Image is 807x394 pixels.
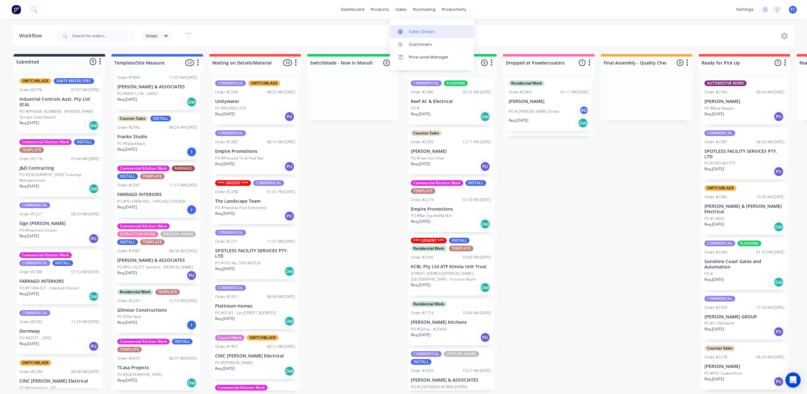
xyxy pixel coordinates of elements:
[19,87,42,93] div: Order #2376
[785,372,801,388] div: Open Intercom Messenger
[213,282,298,329] div: COMMERICALOrder #235708:58 AM [DATE]Platinium HomesPO #J1241 - Lot [STREET_ADDRESS]Req.[DATE]Del
[17,200,102,247] div: COMMERICALOrder #222708:29 AM [DATE]Sign [PERSON_NAME]PO #Hatched ChickenReq.[DATE]PU
[186,270,197,281] div: PU
[17,76,102,133] div: SWITCHBLADEUNITY WATER SPECOrder #237607:47 AM [DATE]Industrial Controls Aust. Pty Ltd (ICA)PO #[...
[704,364,784,369] p: [PERSON_NAME]
[215,111,235,117] p: Req. [DATE]
[169,182,197,188] div: 11:57 AM [DATE]
[774,277,784,287] div: Del
[19,319,42,325] div: Order #2392
[117,199,186,204] p: PO #PO-FI494-002 - HATCHED CHICKEN
[19,341,39,347] p: Req. [DATE]
[284,266,295,276] div: Del
[411,155,444,161] p: PO #Cast Iron Chair
[54,78,94,84] div: UNITY WATER SPEC
[704,166,724,172] p: Req. [DATE]
[71,269,99,275] div: 07:53 AM [DATE]
[213,178,298,224] div: *** URGENT ***COMMERICALOrder #229801:41 PM [DATE]The Landscape TeamPO #Handrail Post ExtensionsR...
[704,305,727,310] div: Order #2359
[411,351,442,357] div: COMMERICAL
[409,29,435,35] div: Sales Orders
[172,166,195,171] div: FARRAGO
[19,329,99,334] p: Dormway
[704,111,724,117] p: Req. [DATE]
[215,155,263,161] p: PO #Pressed Tin & Foot Rail
[71,319,99,325] div: 11:29 AM [DATE]
[215,303,295,309] p: Platinium Homes
[19,385,57,391] p: PO #Honeyfarm - P/C
[186,147,197,157] div: I
[117,339,170,344] div: Commercial Kitchen Work
[704,345,735,351] div: Counter Sales
[71,156,99,162] div: 07:44 AM [DATE]
[215,130,246,136] div: COMMERICAL
[215,360,253,366] p: PO #[PERSON_NAME]
[215,139,238,145] div: Order #2383
[774,112,784,122] div: PU
[284,211,295,221] div: PU
[117,173,138,179] div: INSTALL
[509,109,559,114] p: PO # [PERSON_NAME] Street
[117,204,137,210] p: Req. [DATE]
[19,202,50,208] div: COMMERICAL
[737,241,761,246] div: FLASHING
[267,344,295,350] div: 09:12 AM [DATE]
[704,376,724,382] p: Req. [DATE]
[19,221,99,226] p: Sign [PERSON_NAME]
[480,219,490,229] div: Del
[19,78,51,84] div: SWITCHBLADE
[409,54,449,60] div: Price Level Manager
[17,137,102,197] div: Commercial Kitchen WorkINSTALLTEMPLATEOrder #211607:44 AM [DATE]J&D ContractingPO #[GEOGRAPHIC_DA...
[704,105,735,111] p: PO #Boat Repairs
[756,249,784,255] div: 01:37 PM [DATE]
[411,105,419,111] p: PO #
[509,89,532,95] div: Order #2363
[702,238,787,290] div: COMMERICALFLASHINGOrder #236401:37 PM [DATE]Sunshine Coast Gates and AutomationPO #Req.[DATE]Del
[117,97,137,102] p: Req. [DATE]
[117,141,145,146] p: PO #Splashback
[449,246,473,251] div: TEMPLATE
[756,354,784,360] div: 08:24 AM [DATE]
[704,221,724,227] p: Req. [DATE]
[215,335,244,341] div: Council Work
[411,219,431,224] p: Req. [DATE]
[215,285,246,291] div: COMMERICAL
[89,341,99,351] div: PU
[411,213,452,219] p: PO #Bar Top Moffat Bch
[411,310,434,316] div: Order #1714
[215,205,267,211] p: PO #Handrail Post Extensions
[284,161,295,172] div: PU
[169,248,197,254] div: 08:28 AM [DATE]
[215,310,276,316] p: PO #J1241 - Lot [STREET_ADDRESS]
[704,249,727,255] div: Order #2364
[89,120,99,131] div: Del
[411,89,434,95] div: Order #2380
[465,180,486,186] div: INSTALL
[19,228,57,233] p: PO #Hatched Chicken
[71,211,99,217] div: 08:29 AM [DATE]
[19,183,39,189] p: Req. [DATE]
[19,252,72,258] div: Commercial Kitchen Work
[213,227,298,279] div: COMMERICALOrder #227111:57 AM [DATE]SPOTLESS FACILITY SERVICES PTY. LTDPO # P.O. No: 3301463520Re...
[756,139,784,145] div: 08:50 AM [DATE]
[463,368,491,374] div: 10:27 AM [DATE]
[215,161,235,167] p: Req. [DATE]
[702,343,787,390] div: Counter SalesOrder #227808:24 AM [DATE][PERSON_NAME]PO #PVC Coated AlumReq.[DATE]PU
[72,30,135,42] input: Search for orders...
[267,139,295,145] div: 08:15 AM [DATE]
[704,89,727,95] div: Order #2394
[702,293,787,340] div: COMMERICALOrder #235911:59 AM [DATE][PERSON_NAME] GROUPPO #1139/54634Req.[DATE]PU
[19,233,39,239] p: Req. [DATE]
[115,221,200,283] div: Commercial Kitchen WorkEXTRACTION WORK[PERSON_NAME]INSTALLTEMPLATEOrder #208708:28 AM [DATE][PERS...
[444,80,468,86] div: FLASHING
[19,97,99,107] p: Industrial Controls Aust. Pty Ltd (ICA)
[140,239,165,245] div: TEMPLATE
[756,305,784,310] div: 11:59 AM [DATE]
[71,369,99,375] div: 08:08 AM [DATE]
[411,326,447,332] p: PO #Gilroy - #25660
[411,320,491,325] p: [PERSON_NAME] Kitchens
[117,264,193,270] p: PO #PO--02251 Samford - [PERSON_NAME]
[408,235,493,295] div: *** URGENT ***INSTALLResidential WorkTEMPLATEOrder #234503:09 PM [DATE]KCBL Pty Ltd ATF Kimsia Un...
[756,89,784,95] div: 09:24 AM [DATE]
[215,248,295,259] p: SPOTLESS FACILITY SERVICES PTY. LTD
